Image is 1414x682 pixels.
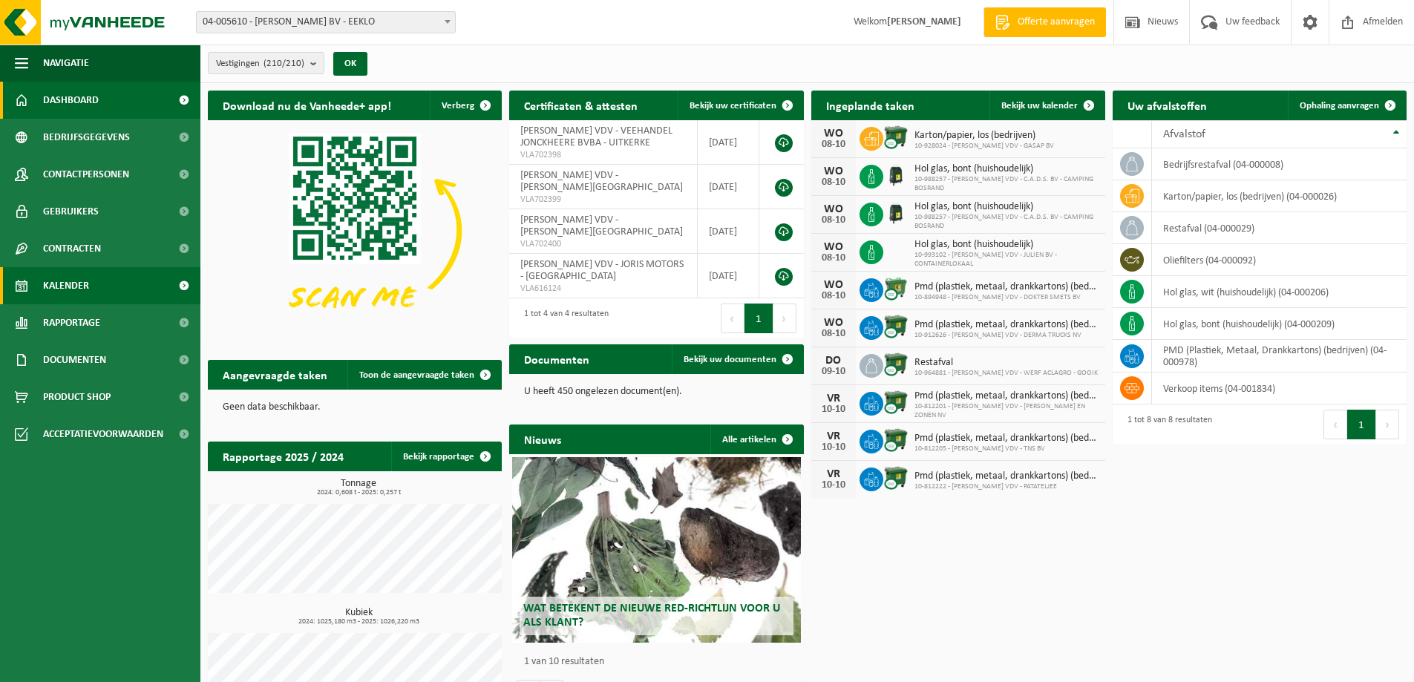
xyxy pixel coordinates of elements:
div: 10-10 [819,480,848,491]
span: Pmd (plastiek, metaal, drankkartons) (bedrijven) [914,433,1098,445]
span: Kalender [43,267,89,304]
span: Contactpersonen [43,156,129,193]
span: 10-988257 - [PERSON_NAME] VDV - C.A.D.S. BV - CAMPING BOSRAND [914,175,1098,193]
div: 09-10 [819,367,848,377]
span: Bekijk uw certificaten [690,101,776,111]
a: Bekijk uw documenten [672,344,802,374]
div: 1 tot 4 van 4 resultaten [517,302,609,335]
span: Bekijk uw kalender [1001,101,1078,111]
img: CR-HR-1C-1000-PES-01 [883,200,909,226]
div: WO [819,241,848,253]
button: Vestigingen(210/210) [208,52,324,74]
h2: Uw afvalstoffen [1113,91,1222,119]
span: Wat betekent de nieuwe RED-richtlijn voor u als klant? [523,603,780,629]
div: 08-10 [819,291,848,301]
span: Bedrijfsgegevens [43,119,130,156]
td: bedrijfsrestafval (04-000008) [1152,148,1407,180]
img: WB-1100-CU [883,427,909,453]
span: 10-988257 - [PERSON_NAME] VDV - C.A.D.S. BV - CAMPING BOSRAND [914,213,1098,231]
span: VLA702400 [520,238,685,250]
h3: Tonnage [215,479,502,496]
span: 10-964881 - [PERSON_NAME] VDV - WERF ACLAGRO - GOOIK [914,369,1098,378]
span: Pmd (plastiek, metaal, drankkartons) (bedrijven) [914,390,1098,402]
span: 10-912626 - [PERSON_NAME] VDV - DERMA TRUCKS NV [914,331,1098,340]
img: WB-1100-CU [883,390,909,415]
span: 10-993102 - [PERSON_NAME] VDV - JULIEN BV - CONTAINERLOKAAL [914,251,1098,269]
span: 10-812222 - [PERSON_NAME] VDV - PATATELJEE [914,482,1098,491]
span: [PERSON_NAME] VDV - [PERSON_NAME][GEOGRAPHIC_DATA] [520,214,683,237]
span: 10-812205 - [PERSON_NAME] VDV - TNS BV [914,445,1098,453]
span: Pmd (plastiek, metaal, drankkartons) (bedrijven) [914,281,1098,293]
a: Bekijk rapportage [391,442,500,471]
span: VLA702398 [520,149,685,161]
span: [PERSON_NAME] VDV - [PERSON_NAME][GEOGRAPHIC_DATA] [520,170,683,193]
h2: Certificaten & attesten [509,91,652,119]
span: Toon de aangevraagde taken [359,370,474,380]
span: Offerte aanvragen [1014,15,1099,30]
div: WO [819,165,848,177]
span: Documenten [43,341,106,378]
span: Pmd (plastiek, metaal, drankkartons) (bedrijven) [914,319,1098,331]
img: CR-HR-1C-1000-PES-01 [883,163,909,188]
span: Hol glas, bont (huishoudelijk) [914,163,1098,175]
span: Afvalstof [1163,128,1205,140]
div: WO [819,317,848,329]
p: 1 van 10 resultaten [524,657,796,667]
td: [DATE] [698,120,760,165]
h2: Aangevraagde taken [208,360,342,389]
h2: Ingeplande taken [811,91,929,119]
p: U heeft 450 ongelezen document(en). [524,387,788,397]
td: verkoop items (04-001834) [1152,373,1407,404]
img: WB-1100-CU [883,314,909,339]
button: OK [333,52,367,76]
button: 1 [1347,410,1376,439]
span: VLA616124 [520,283,685,295]
img: WB-1100-CU [883,125,909,150]
a: Bekijk uw certificaten [678,91,802,120]
div: 08-10 [819,215,848,226]
img: Download de VHEPlus App [208,120,502,341]
div: VR [819,430,848,442]
div: 08-10 [819,329,848,339]
a: Offerte aanvragen [983,7,1106,37]
span: 2024: 0,608 t - 2025: 0,257 t [215,489,502,496]
td: PMD (Plastiek, Metaal, Drankkartons) (bedrijven) (04-000978) [1152,340,1407,373]
span: Ophaling aanvragen [1300,101,1379,111]
span: Product Shop [43,378,111,416]
button: Verberg [430,91,500,120]
div: 10-10 [819,442,848,453]
span: 10-894948 - [PERSON_NAME] VDV - DOKTER SMETS BV [914,293,1098,302]
button: Next [1376,410,1399,439]
span: Acceptatievoorwaarden [43,416,163,453]
span: 10-928024 - [PERSON_NAME] VDV - GASAP BV [914,142,1054,151]
span: Karton/papier, los (bedrijven) [914,130,1054,142]
a: Bekijk uw kalender [989,91,1104,120]
span: [PERSON_NAME] VDV - VEEHANDEL JONCKHEERE BVBA - UITKERKE [520,125,672,148]
h3: Kubiek [215,608,502,626]
count: (210/210) [264,59,304,68]
td: karton/papier, los (bedrijven) (04-000026) [1152,180,1407,212]
td: hol glas, wit (huishoudelijk) (04-000206) [1152,276,1407,308]
h2: Nieuws [509,424,576,453]
span: Dashboard [43,82,99,119]
strong: [PERSON_NAME] [887,16,961,27]
td: [DATE] [698,254,760,298]
div: 08-10 [819,253,848,263]
a: Alle artikelen [710,424,802,454]
span: Verberg [442,101,474,111]
span: Gebruikers [43,193,99,230]
span: Restafval [914,357,1098,369]
div: 08-10 [819,140,848,150]
div: 1 tot 8 van 8 resultaten [1120,408,1212,441]
div: 08-10 [819,177,848,188]
div: VR [819,393,848,404]
a: Toon de aangevraagde taken [347,360,500,390]
td: oliefilters (04-000092) [1152,244,1407,276]
span: Hol glas, bont (huishoudelijk) [914,239,1098,251]
span: Rapportage [43,304,100,341]
div: 10-10 [819,404,848,415]
span: VLA702399 [520,194,685,206]
td: [DATE] [698,165,760,209]
div: WO [819,279,848,291]
td: hol glas, bont (huishoudelijk) (04-000209) [1152,308,1407,340]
